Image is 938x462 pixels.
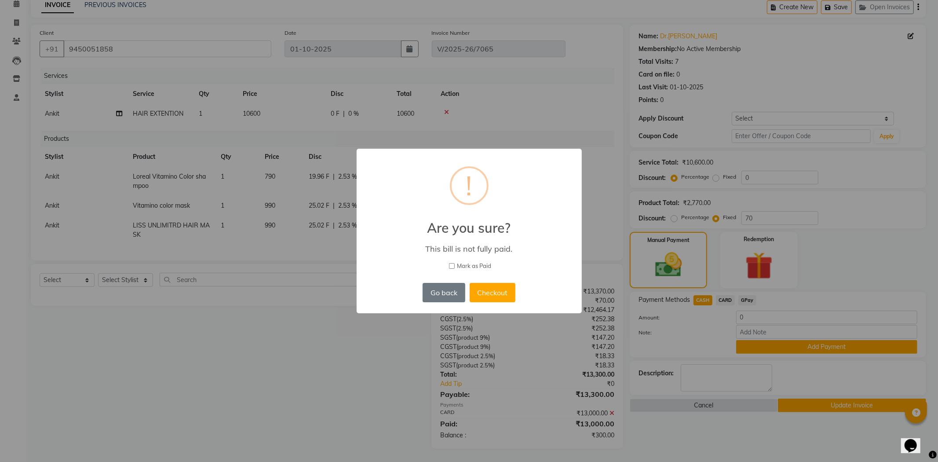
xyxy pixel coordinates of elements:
div: ! [466,168,472,203]
button: Go back [423,283,465,302]
iframe: chat widget [901,427,929,453]
h2: Are you sure? [357,209,582,236]
div: This bill is not fully paid. [369,244,569,254]
input: Mark as Paid [449,263,455,269]
span: Mark as Paid [457,262,491,271]
button: Checkout [470,283,515,302]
